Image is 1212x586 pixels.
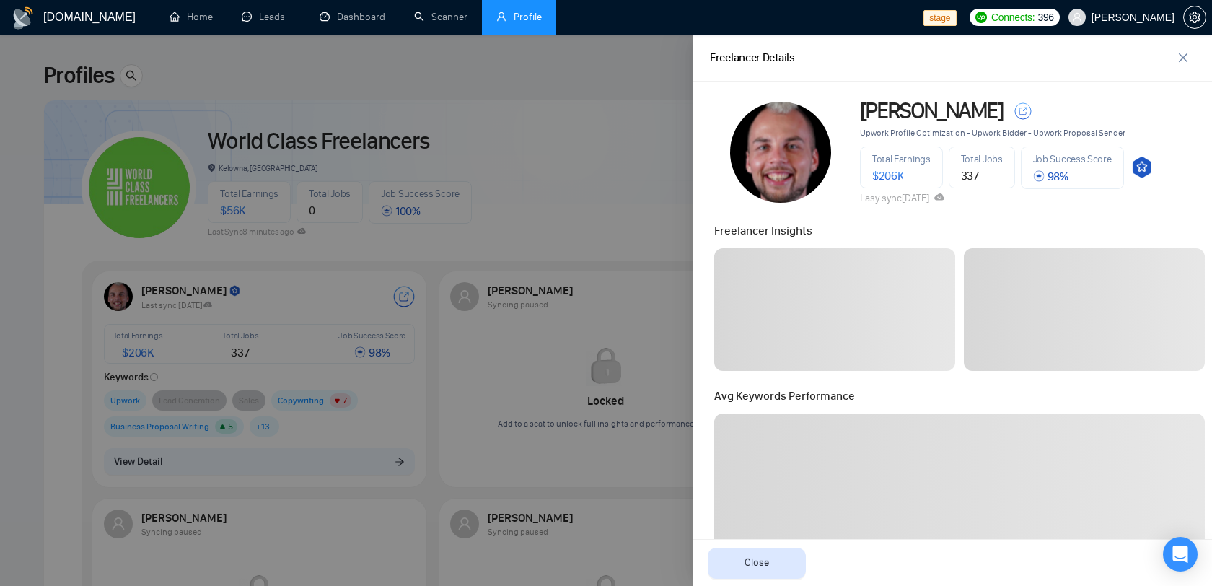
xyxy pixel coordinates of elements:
[1072,12,1082,22] span: user
[860,99,1003,123] span: [PERSON_NAME]
[1163,537,1198,572] div: Open Intercom Messenger
[1033,153,1112,165] span: Job Success Score
[320,11,385,23] a: dashboardDashboard
[961,169,980,183] span: 337
[1037,9,1053,25] span: 396
[860,128,1125,138] span: Upwork Profile Optimization - Upwork Bidder - Upwork Proposal Sender
[714,389,855,403] span: Avg Keywords Performance
[975,12,987,23] img: upwork-logo.png
[961,153,1003,165] span: Total Jobs
[1183,6,1206,29] button: setting
[1172,52,1194,64] span: close
[12,6,35,30] img: logo
[514,11,542,23] span: Profile
[1183,12,1206,23] a: setting
[923,10,956,26] span: stage
[710,49,795,67] div: Freelancer Details
[1184,12,1206,23] span: setting
[860,99,1153,123] a: [PERSON_NAME]
[414,11,467,23] a: searchScanner
[1033,170,1068,183] span: 98 %
[496,12,506,22] span: user
[745,555,769,571] span: Close
[872,153,931,165] span: Total Earnings
[1130,156,1153,179] img: top_rated
[730,102,831,203] img: c10GBoLTXSPpA_GbOW6Asz6ezzq94sh5Qpa9HzqRBbZM5X61F0yulIkAfLUkUaRz18
[242,11,291,23] a: messageLeads
[708,548,806,579] button: Close
[170,11,213,23] a: homeHome
[991,9,1035,25] span: Connects:
[872,169,904,183] span: $ 206K
[714,224,812,237] span: Freelancer Insights
[1172,46,1195,69] button: close
[860,192,944,204] span: Lasy sync [DATE]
